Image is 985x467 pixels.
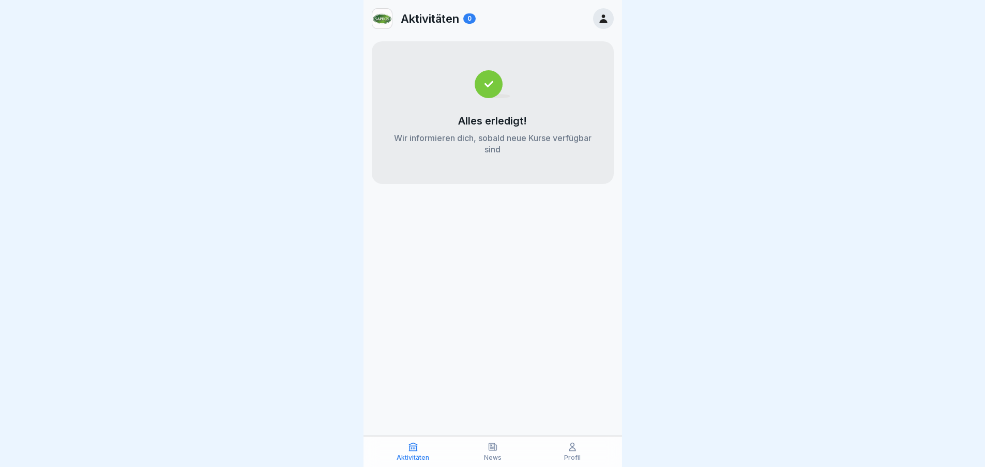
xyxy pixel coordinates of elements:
[564,454,581,461] p: Profil
[484,454,502,461] p: News
[392,132,593,155] p: Wir informieren dich, sobald neue Kurse verfügbar sind
[372,9,392,28] img: kf7i1i887rzam0di2wc6oekd.png
[475,70,510,98] img: completed.svg
[397,454,429,461] p: Aktivitäten
[458,115,527,127] p: Alles erledigt!
[463,13,476,24] div: 0
[401,12,459,25] p: Aktivitäten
